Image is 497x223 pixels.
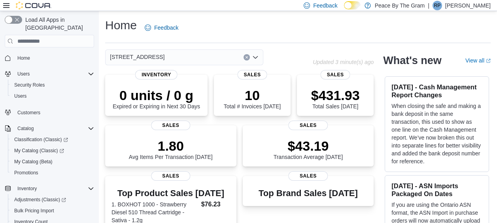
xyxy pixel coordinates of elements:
[111,189,230,198] h3: Top Product Sales [DATE]
[151,121,190,130] span: Sales
[2,183,97,194] button: Inventory
[8,194,97,205] a: Adjustments (Classic)
[22,16,94,32] span: Load All Apps in [GEOGRAPHIC_DATA]
[14,170,38,176] span: Promotions
[17,125,34,132] span: Catalog
[486,59,491,63] svg: External link
[142,20,181,36] a: Feedback
[321,70,350,79] span: Sales
[14,53,33,63] a: Home
[2,123,97,134] button: Catalog
[11,157,94,166] span: My Catalog (Beta)
[14,108,43,117] a: Customers
[17,110,40,116] span: Customers
[289,171,328,181] span: Sales
[16,2,51,9] img: Cova
[311,87,360,103] p: $431.93
[344,1,361,9] input: Dark Mode
[11,91,30,101] a: Users
[11,157,56,166] a: My Catalog (Beta)
[11,146,94,155] span: My Catalog (Classic)
[433,1,442,10] div: Rob Pranger
[224,87,281,103] p: 10
[391,83,482,99] h3: [DATE] - Cash Management Report Changes
[14,159,53,165] span: My Catalog (Beta)
[14,69,94,79] span: Users
[14,53,94,63] span: Home
[313,2,337,9] span: Feedback
[11,135,94,144] span: Classification (Classic)
[154,24,178,32] span: Feedback
[274,138,343,160] div: Transaction Average [DATE]
[14,136,68,143] span: Classification (Classic)
[2,68,97,79] button: Users
[14,197,66,203] span: Adjustments (Classic)
[151,171,190,181] span: Sales
[8,91,97,102] button: Users
[383,54,441,67] h2: What's new
[129,138,213,160] div: Avg Items Per Transaction [DATE]
[311,87,360,110] div: Total Sales [DATE]
[14,124,37,133] button: Catalog
[110,52,164,62] span: [STREET_ADDRESS]
[2,52,97,64] button: Home
[14,82,45,88] span: Security Roles
[375,1,425,10] p: Peace By The Gram
[14,184,94,193] span: Inventory
[8,79,97,91] button: Security Roles
[11,135,71,144] a: Classification (Classic)
[8,134,97,145] a: Classification (Classic)
[11,195,69,204] a: Adjustments (Classic)
[11,80,94,90] span: Security Roles
[224,87,281,110] div: Total # Invoices [DATE]
[105,17,137,33] h1: Home
[14,93,26,99] span: Users
[135,70,178,79] span: Inventory
[313,59,374,65] p: Updated 3 minute(s) ago
[11,195,94,204] span: Adjustments (Classic)
[14,69,33,79] button: Users
[11,80,48,90] a: Security Roles
[289,121,328,130] span: Sales
[391,182,482,198] h3: [DATE] - ASN Imports Packaged On Dates
[2,106,97,118] button: Customers
[259,189,358,198] h3: Top Brand Sales [DATE]
[11,168,42,178] a: Promotions
[14,184,40,193] button: Inventory
[244,54,250,60] button: Clear input
[11,91,94,101] span: Users
[17,55,30,61] span: Home
[434,1,441,10] span: RP
[11,168,94,178] span: Promotions
[8,167,97,178] button: Promotions
[113,87,200,103] p: 0 units / 0 g
[14,124,94,133] span: Catalog
[391,102,482,165] p: When closing the safe and making a bank deposit in the same transaction, this used to show as one...
[8,156,97,167] button: My Catalog (Beta)
[129,138,213,154] p: 1.80
[14,147,64,154] span: My Catalog (Classic)
[8,145,97,156] a: My Catalog (Classic)
[274,138,343,154] p: $43.19
[11,206,94,215] span: Bulk Pricing Import
[113,87,200,110] div: Expired or Expiring in Next 30 Days
[17,185,37,192] span: Inventory
[8,205,97,216] button: Bulk Pricing Import
[238,70,267,79] span: Sales
[17,71,30,77] span: Users
[11,146,67,155] a: My Catalog (Classic)
[252,54,259,60] button: Open list of options
[465,57,491,64] a: View allExternal link
[14,107,94,117] span: Customers
[14,208,54,214] span: Bulk Pricing Import
[445,1,491,10] p: [PERSON_NAME]
[201,200,230,209] dd: $76.23
[11,206,57,215] a: Bulk Pricing Import
[428,1,429,10] p: |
